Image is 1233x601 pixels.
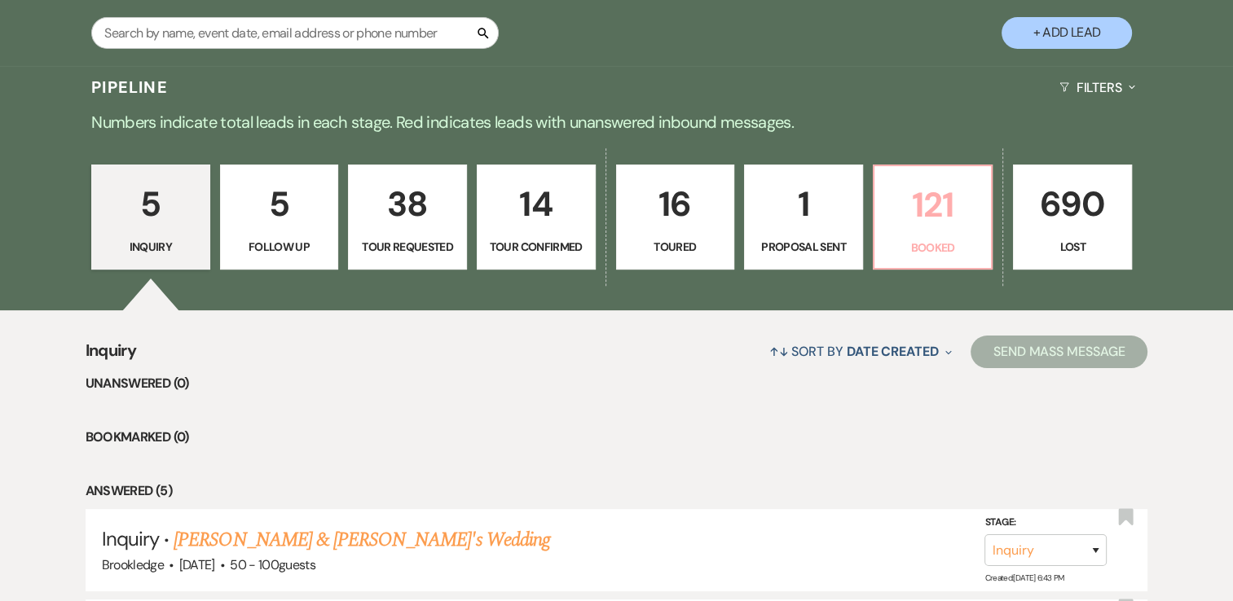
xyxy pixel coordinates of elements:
p: Booked [884,239,982,257]
p: Tour Requested [359,238,456,256]
a: 5Follow Up [220,165,339,270]
p: Follow Up [231,238,328,256]
span: Date Created [847,343,939,360]
button: Send Mass Message [971,336,1148,368]
p: 38 [359,177,456,231]
p: Toured [627,238,724,256]
p: Tour Confirmed [487,238,585,256]
p: 121 [884,178,982,232]
p: 16 [627,177,724,231]
p: 1 [755,177,852,231]
li: Unanswered (0) [86,373,1148,394]
a: 38Tour Requested [348,165,467,270]
p: 690 [1024,177,1121,231]
button: Filters [1053,66,1142,109]
a: 690Lost [1013,165,1132,270]
button: Sort By Date Created [763,330,958,373]
button: + Add Lead [1002,17,1132,49]
input: Search by name, event date, email address or phone number [91,17,499,49]
span: [DATE] [179,556,215,573]
li: Bookmarked (0) [86,427,1148,448]
p: Proposal Sent [755,238,852,256]
p: 14 [487,177,585,231]
p: 5 [231,177,328,231]
h3: Pipeline [91,76,168,99]
a: 16Toured [616,165,735,270]
label: Stage: [984,514,1107,532]
span: ↑↓ [769,343,789,360]
a: 121Booked [873,165,993,270]
a: [PERSON_NAME] & [PERSON_NAME]'s Wedding [174,525,550,555]
p: Numbers indicate total leads in each stage. Red indicates leads with unanswered inbound messages. [30,109,1204,135]
li: Answered (5) [86,480,1148,502]
a: 14Tour Confirmed [477,165,596,270]
a: 5Inquiry [91,165,210,270]
p: 5 [102,177,200,231]
span: Created: [DATE] 6:43 PM [984,572,1063,583]
span: Inquiry [102,526,159,551]
p: Lost [1024,238,1121,256]
span: Brookledge [102,556,165,573]
span: 50 - 100 guests [230,556,315,573]
p: Inquiry [102,238,200,256]
a: 1Proposal Sent [744,165,863,270]
span: Inquiry [86,338,137,373]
